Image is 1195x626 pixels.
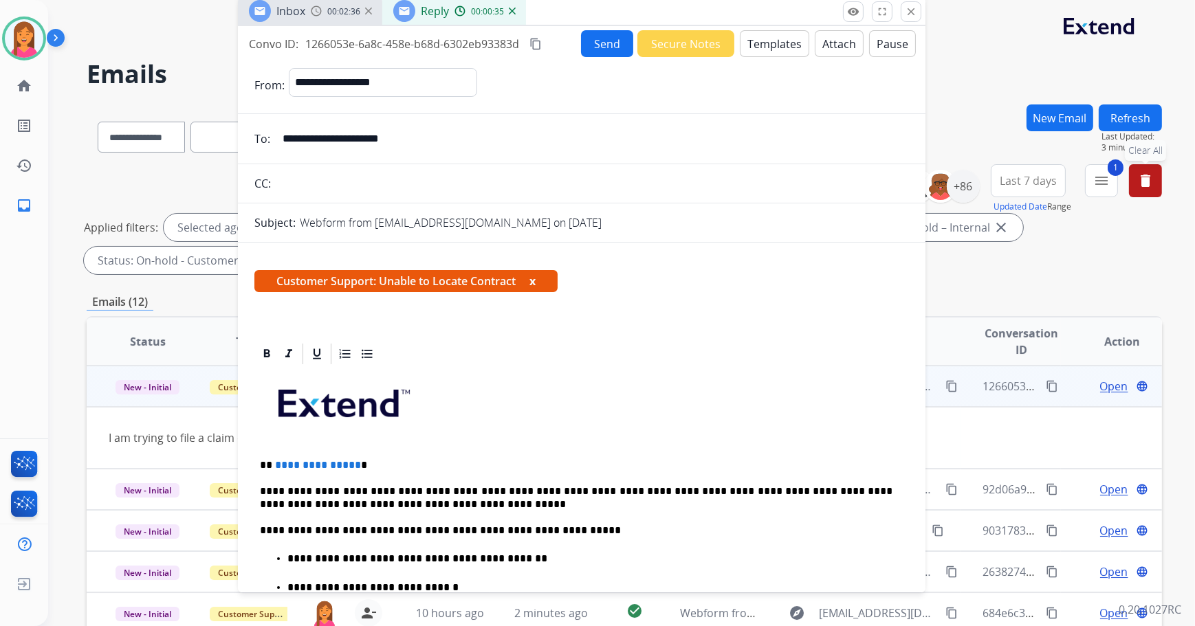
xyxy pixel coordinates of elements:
div: Bold [256,344,277,364]
p: To: [254,131,270,147]
span: Customer Support [210,380,299,394]
mat-icon: menu [1093,172,1110,189]
span: Range [994,201,1071,212]
span: 92d06a9d-cbab-4a5a-bad1-e20f8cd54e9c [983,482,1194,497]
mat-icon: close [905,5,917,18]
mat-icon: language [1136,524,1148,537]
span: Status [130,333,166,350]
mat-icon: language [1136,483,1148,495]
mat-icon: language [1136,566,1148,578]
span: 10 hours ago [416,605,484,621]
mat-icon: delete [1137,172,1154,189]
h2: Emails [87,60,1162,88]
th: Action [1061,317,1162,366]
div: Bullet List [357,344,377,364]
mat-icon: content_copy [945,607,958,619]
mat-icon: close [993,219,1009,236]
span: New - Initial [116,483,179,498]
button: 1 [1085,164,1118,197]
span: Customer Support [210,483,299,498]
span: Last Updated: [1101,131,1162,142]
div: Underline [307,344,327,364]
mat-icon: inbox [16,197,32,214]
mat-icon: remove_red_eye [847,5,859,18]
p: Convo ID: [249,36,298,52]
span: New - Initial [116,566,179,580]
span: Conversation ID [983,325,1061,358]
p: Emails (12) [87,293,153,311]
mat-icon: content_copy [945,483,958,495]
div: Italic [278,344,299,364]
button: x [529,273,536,289]
span: Customer Support: Unable to Locate Contract [254,270,558,292]
mat-icon: content_copy [945,566,958,578]
button: Last 7 days [991,164,1066,197]
span: Open [1100,378,1128,394]
button: Refresh [1099,104,1162,131]
span: Webform from [EMAIL_ADDRESS][DOMAIN_NAME] on [DATE] [680,605,991,621]
span: 3 minutes ago [1101,142,1162,153]
button: Clear All [1129,164,1162,197]
button: Attach [815,30,864,57]
span: 00:00:35 [471,6,504,17]
span: Open [1100,481,1128,498]
mat-icon: check_circle [626,603,643,619]
span: Reply [421,3,449,19]
mat-icon: fullscreen [876,5,888,18]
span: Customer Support [210,566,299,580]
mat-icon: list_alt [16,118,32,134]
mat-icon: language [1136,380,1148,392]
span: 2638274a-ded5-40aa-bc3c-c639b6a0a824 [983,564,1195,579]
span: 1 [1108,159,1123,176]
button: Send [581,30,633,57]
img: avatar [5,19,43,58]
mat-icon: home [16,78,32,94]
span: Open [1100,563,1128,580]
span: Inbox [276,3,305,19]
span: Clear All [1128,144,1163,157]
span: Open [1100,605,1128,621]
span: 2 minutes ago [514,605,588,621]
span: Last 7 days [1000,178,1057,183]
span: New - Initial [116,607,179,621]
span: New - Initial [116,524,179,539]
button: Secure Notes [637,30,734,57]
div: Status: On-hold - Customer [84,247,272,274]
p: Webform from [EMAIL_ADDRESS][DOMAIN_NAME] on [DATE] [300,214,602,231]
div: Status: On-hold – Internal [844,214,1023,241]
mat-icon: person_remove [360,605,377,621]
button: Templates [740,30,809,57]
span: 1266053e-6a8c-458e-b68d-6302eb93383d [305,36,519,52]
span: [EMAIL_ADDRESS][DOMAIN_NAME] [819,605,937,621]
div: I am trying to file a claim on a cushion cover for a broken zipper [109,429,939,446]
mat-icon: content_copy [1046,524,1058,537]
p: Subject: [254,214,296,231]
mat-icon: content_copy [1046,566,1058,578]
mat-icon: content_copy [1046,380,1058,392]
span: Type [236,333,261,350]
span: 9031783c-7d8a-4775-99e5-22dd40699fab [983,523,1194,538]
span: 684e6c3d-3670-46f2-b893-b85492c1df1f [983,605,1187,621]
mat-icon: history [16,157,32,174]
span: Customer Support [210,607,299,621]
button: New Email [1027,104,1093,131]
mat-icon: content_copy [529,38,542,50]
div: Ordered List [335,344,355,364]
button: Updated Date [994,201,1047,212]
mat-icon: content_copy [932,524,944,537]
div: +86 [947,170,980,203]
span: Customer Support [210,524,299,539]
span: 00:02:36 [327,6,360,17]
span: New - Initial [116,380,179,394]
p: CC: [254,175,271,192]
p: 0.20.1027RC [1119,601,1181,618]
mat-icon: content_copy [1046,483,1058,495]
p: From: [254,77,285,93]
span: Open [1100,522,1128,539]
mat-icon: explore [789,605,805,621]
p: Applied filters: [84,219,158,236]
button: Pause [869,30,916,57]
div: Selected agents: 1 [164,214,285,241]
mat-icon: content_copy [945,380,958,392]
mat-icon: content_copy [1046,607,1058,619]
